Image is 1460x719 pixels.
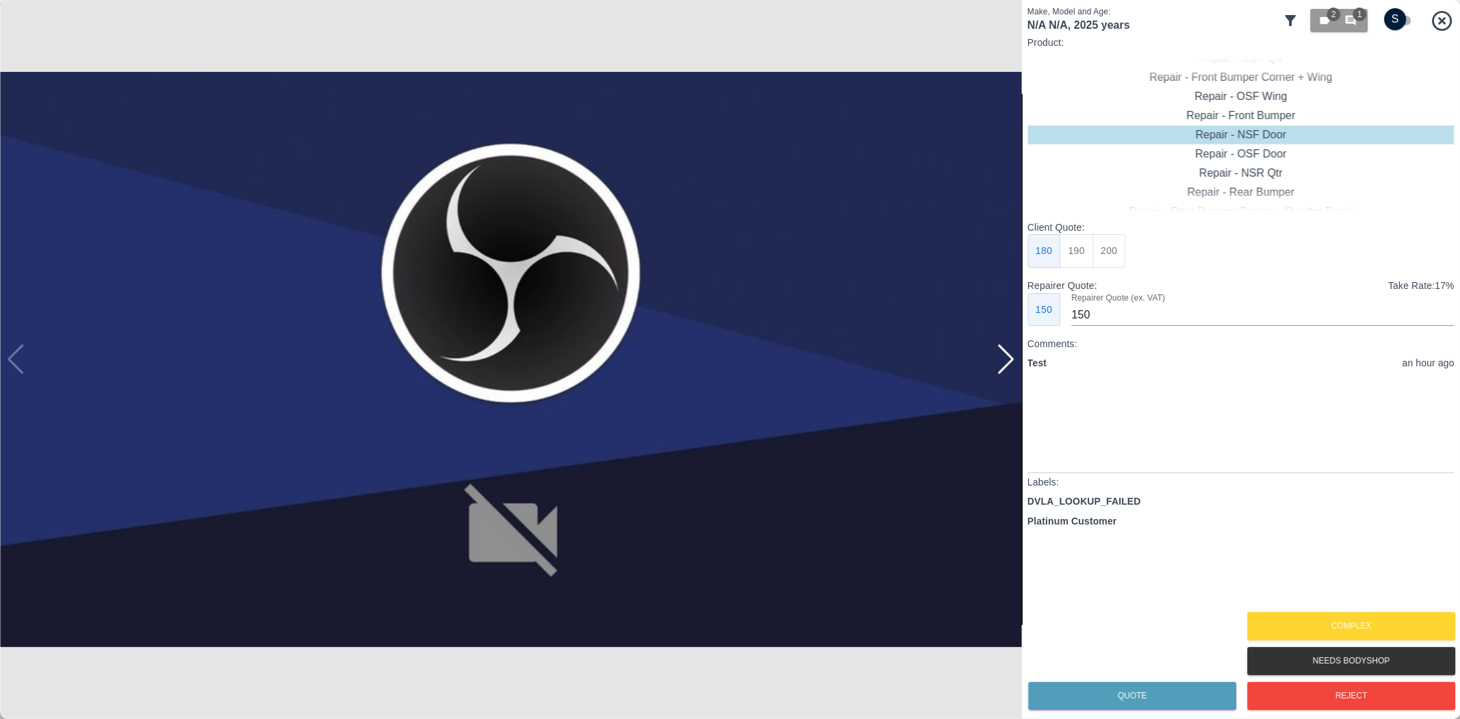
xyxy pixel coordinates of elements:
h1: N/A N/A , 2025 years [1027,18,1277,32]
p: Make, Model and Age: [1027,5,1277,18]
button: 180 [1027,234,1061,268]
div: Repair - Front Bumper Corner + Wing [1027,68,1455,87]
span: 1 [1353,8,1367,21]
button: 200 [1092,234,1126,268]
p: Labels: [1027,475,1455,489]
p: Test [1027,356,1047,370]
p: Product: [1027,36,1455,49]
p: Repairer Quote: [1027,279,1097,292]
p: an hour ago [1403,356,1455,370]
div: Repair - OSF Wing [1027,87,1455,106]
p: Take Rate: 17 % [1388,279,1455,293]
p: Client Quote: [1027,220,1455,234]
label: Repairer Quote (ex. VAT) [1072,292,1166,303]
button: Complex [1247,612,1455,640]
div: Repair - NSR Qtr [1027,164,1455,183]
div: Repair - Front Bumper [1027,106,1455,125]
button: Quote [1028,682,1236,710]
button: Needs Bodyshop [1247,647,1455,675]
div: Repair - Rear Bumper [1027,183,1455,202]
p: Comments: [1027,337,1455,351]
button: 21 [1311,9,1368,32]
span: 2 [1327,8,1341,21]
button: 190 [1060,234,1094,268]
p: Platinum Customer [1027,514,1117,529]
p: DVLA_LOOKUP_FAILED [1027,494,1141,509]
div: Repair - OSF Door [1027,144,1455,164]
button: 150 [1027,293,1061,327]
div: Repair - NSF Door [1027,125,1455,144]
div: Repair - Rear Bumper Corner + Quarter Panel [1027,202,1455,221]
button: Reject [1247,682,1455,710]
div: Repair - OSR Qtr [1027,49,1455,68]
